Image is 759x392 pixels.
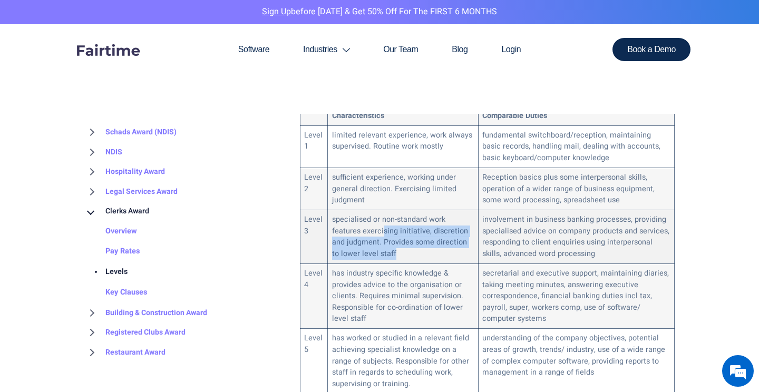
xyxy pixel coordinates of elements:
td: Level 2 [300,168,328,210]
p: before [DATE] & Get 50% Off for the FIRST 6 MONTHS [8,5,751,19]
td: sufficient experience, working under general direction. Exercising limited judgment [328,168,479,210]
td: Level 1 [300,125,328,168]
strong: Comparable Duties [482,110,547,121]
textarea: Enter details in the input field [5,290,201,328]
a: Registered Clubs Award [84,322,186,342]
td: Level 3 [300,210,328,264]
strong: Characteristics [332,110,384,121]
td: Reception basics plus some interpersonal skills, operation of a wider range of business equipment... [479,168,675,210]
td: has industry specific knowledge & provides advice to the organisation or clients. Requires minima... [328,263,479,328]
a: Building & Construction Award [84,302,207,322]
nav: BROWSE TOPICS [84,122,284,362]
a: Book a Demo [612,38,690,61]
td: fundamental switchboard/reception, maintaining basic records, handling mail, dealing with account... [479,125,675,168]
a: Legal Services Award [84,182,178,202]
img: d_7003521856_operators_12627000000521031 [18,53,44,79]
a: Login [484,24,538,75]
div: Need Clerks Rates? [18,188,77,197]
span: Book a Demo [627,45,676,54]
a: Levels [84,262,128,282]
td: Level 4 [300,263,328,328]
div: Submit [137,250,167,263]
a: Industries [286,24,366,75]
a: Blog [435,24,484,75]
td: involvement in business banking processes, providing specialised advice on company products and s... [479,210,675,264]
a: Hospitality Award [84,162,165,182]
td: specialised or non-standard work features exercising initiative, discretion and judgment. Provide... [328,210,479,264]
div: We'll Send Them to You [24,210,167,221]
a: Software [221,24,286,75]
a: Pay Rates [84,241,140,262]
a: Schads Award (NDIS) [84,122,177,142]
a: Overview [84,221,137,242]
a: Our Team [366,24,435,75]
a: NDIS [84,142,122,162]
div: BROWSE TOPICS [84,100,284,362]
a: Clerks Award [84,201,149,221]
td: secretarial and executive support, maintaining diaries, taking meeting minutes, answering executi... [479,263,675,328]
a: Restaurant Award [84,342,166,362]
a: Sign Up [262,5,291,18]
div: Minimize live chat window [173,5,198,31]
td: limited relevant experience, work always supervised. Routine work mostly [328,125,479,168]
div: Need Clerks Rates? [55,59,177,73]
a: Key Clauses [84,282,147,303]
